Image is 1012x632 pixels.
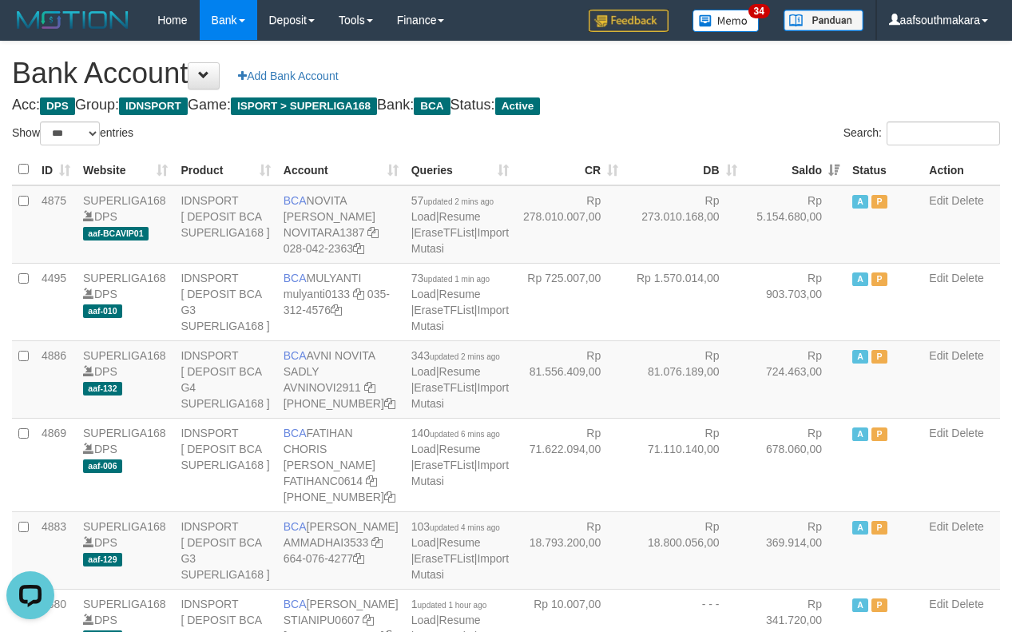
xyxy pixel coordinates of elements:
[871,195,887,209] span: Paused
[83,427,166,439] a: SUPERLIGA168
[284,536,369,549] a: AMMADHAI3533
[12,121,133,145] label: Show entries
[228,62,348,89] a: Add Bank Account
[411,520,509,581] span: | | |
[77,418,174,511] td: DPS
[625,154,743,185] th: DB: activate to sort column ascending
[353,242,364,255] a: Copy 0280422363 to clipboard
[411,226,509,255] a: Import Mutasi
[384,397,395,410] a: Copy 4062280135 to clipboard
[277,340,405,418] td: AVNI NOVITA SADLY [PHONE_NUMBER]
[625,185,743,264] td: Rp 273.010.168,00
[284,349,307,362] span: BCA
[414,226,474,239] a: EraseTFList
[951,520,983,533] a: Delete
[929,349,948,362] a: Edit
[625,418,743,511] td: Rp 71.110.140,00
[83,304,122,318] span: aaf-010
[405,154,515,185] th: Queries: activate to sort column ascending
[353,288,364,300] a: Copy mulyanti0133 to clipboard
[284,272,307,284] span: BCA
[414,381,474,394] a: EraseTFList
[430,523,500,532] span: updated 4 mins ago
[871,272,887,286] span: Paused
[366,475,377,487] a: Copy FATIHANC0614 to clipboard
[277,154,405,185] th: Account: activate to sort column ascending
[625,511,743,589] td: Rp 18.800.056,00
[411,552,509,581] a: Import Mutasi
[371,536,383,549] a: Copy AMMADHAI3533 to clipboard
[77,340,174,418] td: DPS
[852,272,868,286] span: Active
[871,521,887,535] span: Paused
[174,418,276,511] td: IDNSPORT [ DEPOSIT BCA SUPERLIGA168 ]
[852,350,868,364] span: Active
[284,475,363,487] a: FATIHANC0614
[284,614,360,626] a: STIANIPU0607
[353,552,364,565] a: Copy 6640764277 to clipboard
[423,197,494,206] span: updated 2 mins ago
[495,97,541,115] span: Active
[174,340,276,418] td: IDNSPORT [ DEPOSIT BCA G4 SUPERLIGA168 ]
[430,430,500,439] span: updated 6 mins ago
[12,97,1000,113] h4: Acc: Group: Game: Bank: Status:
[411,210,436,223] a: Load
[929,427,948,439] a: Edit
[284,288,350,300] a: mulyanti0133
[852,427,868,441] span: Active
[430,352,500,361] span: updated 2 mins ago
[625,263,743,340] td: Rp 1.570.014,00
[35,511,77,589] td: 4883
[411,304,509,332] a: Import Mutasi
[83,227,149,240] span: aaf-BCAVIP01
[40,121,100,145] select: Showentries
[693,10,760,32] img: Button%20Memo.svg
[951,427,983,439] a: Delete
[119,97,188,115] span: IDNSPORT
[515,185,625,264] td: Rp 278.010.007,00
[439,365,481,378] a: Resume
[439,614,481,626] a: Resume
[871,427,887,441] span: Paused
[77,154,174,185] th: Website: activate to sort column ascending
[929,194,948,207] a: Edit
[411,427,509,487] span: | | |
[515,418,625,511] td: Rp 71.622.094,00
[77,511,174,589] td: DPS
[852,195,868,209] span: Active
[744,511,846,589] td: Rp 369.914,00
[384,491,395,503] a: Copy 4062281727 to clipboard
[35,418,77,511] td: 4869
[284,226,365,239] a: NOVITARA1387
[439,443,481,455] a: Resume
[414,304,474,316] a: EraseTFList
[83,553,122,566] span: aaf-129
[871,350,887,364] span: Paused
[83,598,166,610] a: SUPERLIGA168
[284,381,361,394] a: AVNINOVI2911
[784,10,863,31] img: panduan.png
[744,263,846,340] td: Rp 903.703,00
[331,304,342,316] a: Copy 0353124576 to clipboard
[284,598,307,610] span: BCA
[411,349,500,362] span: 343
[411,381,509,410] a: Import Mutasi
[439,288,481,300] a: Resume
[77,263,174,340] td: DPS
[367,226,379,239] a: Copy NOVITARA1387 to clipboard
[414,459,474,471] a: EraseTFList
[174,511,276,589] td: IDNSPORT [ DEPOSIT BCA G3 SUPERLIGA168 ]
[35,340,77,418] td: 4886
[951,194,983,207] a: Delete
[83,459,122,473] span: aaf-006
[411,194,494,207] span: 57
[414,552,474,565] a: EraseTFList
[6,6,54,54] button: Open LiveChat chat widget
[744,340,846,418] td: Rp 724.463,00
[277,418,405,511] td: FATIHAN CHORIS [PERSON_NAME] [PHONE_NUMBER]
[439,210,481,223] a: Resume
[174,263,276,340] td: IDNSPORT [ DEPOSIT BCA G3 SUPERLIGA168 ]
[423,275,490,284] span: updated 1 min ago
[515,340,625,418] td: Rp 81.556.409,00
[589,10,669,32] img: Feedback.jpg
